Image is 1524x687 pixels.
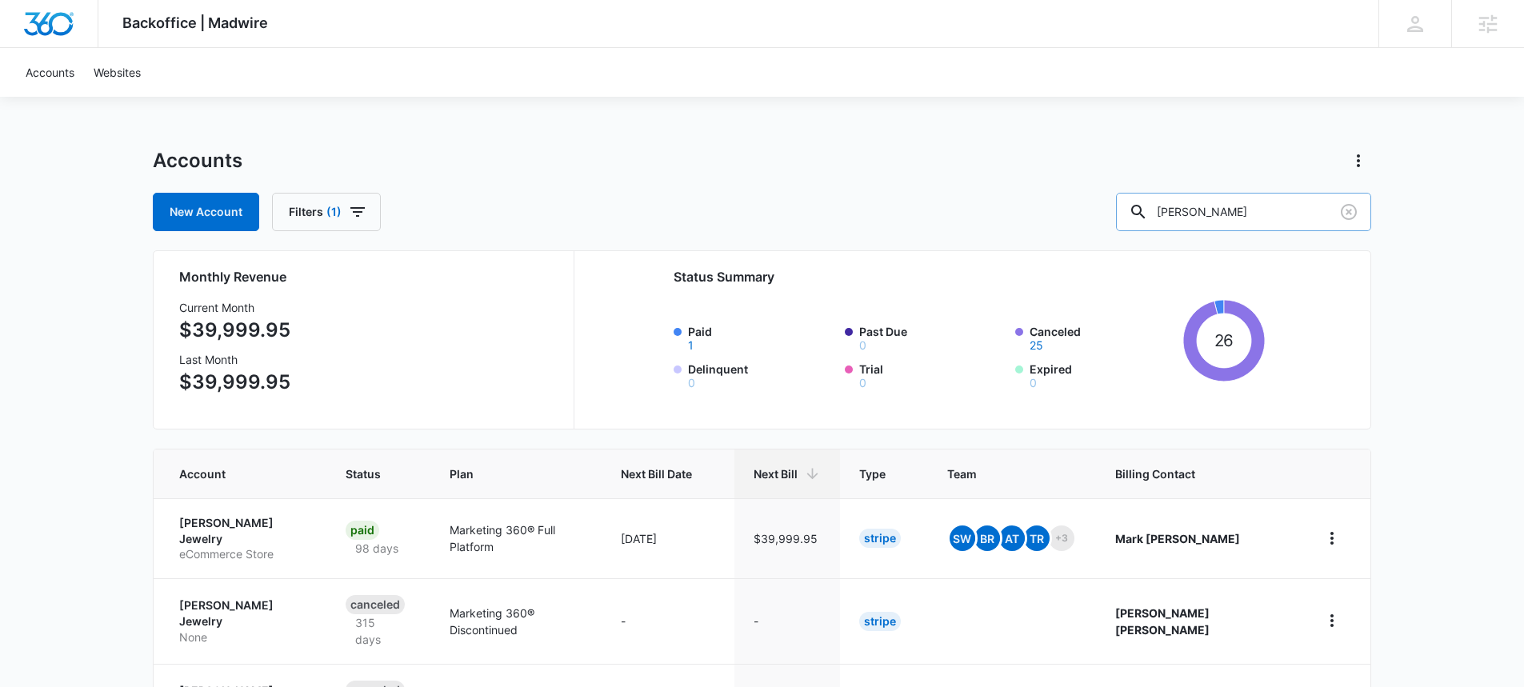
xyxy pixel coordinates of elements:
label: Canceled [1030,323,1177,351]
span: Plan [450,465,582,482]
span: SW [950,525,975,551]
h3: Current Month [179,299,290,316]
div: Stripe [859,529,901,548]
button: Paid [688,340,694,351]
button: Clear [1336,199,1362,225]
span: (1) [326,206,342,218]
label: Past Due [859,323,1006,351]
p: None [179,629,307,645]
a: Websites [84,48,150,97]
p: $39,999.95 [179,316,290,345]
span: +3 [1049,525,1074,551]
td: - [602,578,734,664]
p: $39,999.95 [179,368,290,397]
button: Actions [1346,148,1371,174]
span: Billing Contact [1115,465,1281,482]
input: Search [1116,193,1371,231]
button: home [1319,525,1345,551]
span: Team [947,465,1054,482]
label: Delinquent [688,361,835,389]
h2: Status Summary [674,267,1265,286]
p: [PERSON_NAME] Jewelry [179,597,307,629]
strong: Mark [PERSON_NAME] [1115,532,1240,545]
span: At [999,525,1025,551]
span: Account [179,465,284,482]
span: Backoffice | Madwire [122,14,268,31]
label: Trial [859,361,1006,389]
a: Accounts [16,48,84,97]
a: [PERSON_NAME] JewelryeCommerce Store [179,515,307,562]
a: New Account [153,193,259,231]
h1: Accounts [153,149,242,173]
a: [PERSON_NAME] JewelryNone [179,597,307,645]
td: $39,999.95 [734,498,840,578]
p: 315 days [346,614,411,648]
p: eCommerce Store [179,546,307,562]
div: Stripe [859,612,901,631]
p: 98 days [346,540,408,557]
span: Type [859,465,886,482]
h3: Last Month [179,351,290,368]
span: TR [1024,525,1050,551]
tspan: 26 [1214,330,1234,350]
button: Canceled [1030,340,1043,351]
p: Marketing 360® Full Platform [450,521,582,555]
td: [DATE] [602,498,734,578]
div: Paid [346,521,379,540]
label: Paid [688,323,835,351]
h2: Monthly Revenue [179,267,554,286]
span: BR [974,525,1000,551]
span: Status [346,465,388,482]
label: Expired [1030,361,1177,389]
p: [PERSON_NAME] Jewelry [179,515,307,546]
td: - [734,578,840,664]
p: Marketing 360® Discontinued [450,605,582,638]
span: Next Bill [754,465,798,482]
strong: [PERSON_NAME] [PERSON_NAME] [1115,606,1210,637]
button: home [1319,608,1345,633]
span: Next Bill Date [621,465,692,482]
button: Filters(1) [272,193,381,231]
div: Canceled [346,595,405,614]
